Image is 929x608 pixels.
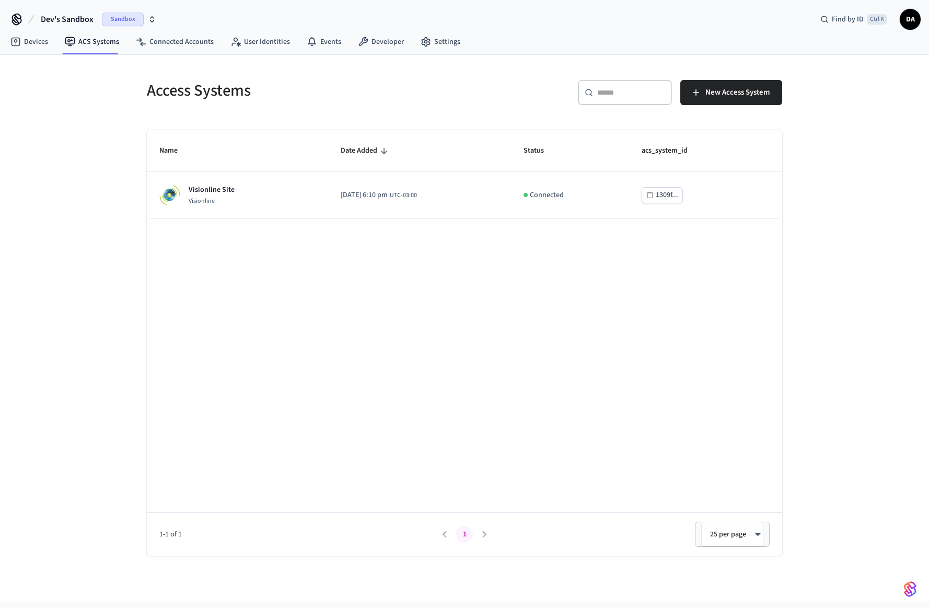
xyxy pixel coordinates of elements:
span: DA [901,10,920,29]
p: Visionline [189,197,235,205]
span: Date Added [341,143,391,159]
button: DA [900,9,921,30]
div: America/Sao_Paulo [341,190,417,201]
button: page 1 [456,526,473,543]
span: Find by ID [832,14,864,25]
div: 25 per page [701,522,763,547]
img: Visionline Logo [159,185,180,205]
p: Visionline Site [189,185,235,195]
a: Settings [412,32,469,51]
div: Find by IDCtrl K [812,10,896,29]
nav: pagination navigation [435,526,494,543]
img: SeamLogoGradient.69752ec5.svg [904,581,916,598]
div: 1309f... [656,189,678,202]
a: User Identities [222,32,298,51]
p: Connected [530,190,564,201]
a: Developer [350,32,412,51]
span: Ctrl K [867,14,887,25]
a: ACS Systems [56,32,127,51]
span: 1-1 of 1 [159,529,435,540]
span: Name [159,143,191,159]
span: Sandbox [102,13,144,26]
a: Connected Accounts [127,32,222,51]
span: Status [524,143,558,159]
h5: Access Systems [147,80,458,101]
span: [DATE] 6:10 pm [341,190,388,201]
span: New Access System [705,86,770,99]
button: New Access System [680,80,782,105]
span: UTC-03:00 [390,191,417,200]
span: Dev's Sandbox [41,13,94,26]
a: Devices [2,32,56,51]
span: acs_system_id [642,143,701,159]
button: 1309f... [642,187,683,203]
a: Events [298,32,350,51]
table: sticky table [147,130,782,219]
